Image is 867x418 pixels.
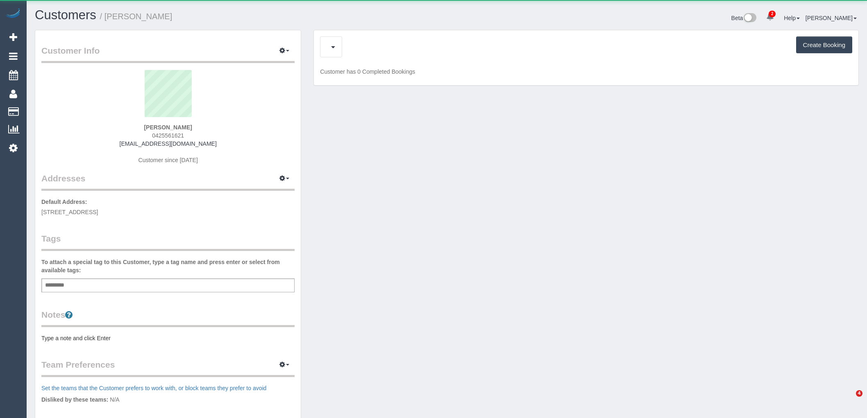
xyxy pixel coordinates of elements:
img: New interface [743,13,756,24]
a: [PERSON_NAME] [806,15,857,21]
legend: Notes [41,309,295,327]
span: N/A [110,396,119,403]
span: 0425561621 [152,132,184,139]
a: Set the teams that the Customer prefers to work with, or block teams they prefer to avoid [41,385,266,391]
a: Beta [731,15,757,21]
span: Customer since [DATE] [138,157,198,163]
span: [STREET_ADDRESS] [41,209,98,215]
a: [EMAIL_ADDRESS][DOMAIN_NAME] [120,140,217,147]
img: Automaid Logo [5,8,21,20]
a: Help [784,15,800,21]
label: To attach a special tag to this Customer, type a tag name and press enter or select from availabl... [41,258,295,274]
legend: Customer Info [41,45,295,63]
label: Default Address: [41,198,87,206]
a: Customers [35,8,96,22]
legend: Team Preferences [41,359,295,377]
label: Disliked by these teams: [41,395,108,404]
small: / [PERSON_NAME] [100,12,172,21]
span: 4 [856,390,862,397]
button: Create Booking [796,36,852,54]
pre: Type a note and click Enter [41,334,295,342]
iframe: Intercom live chat [839,390,859,410]
a: 2 [762,8,778,26]
legend: Tags [41,233,295,251]
strong: [PERSON_NAME] [144,124,192,131]
p: Customer has 0 Completed Bookings [320,68,852,76]
span: 2 [769,11,776,17]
